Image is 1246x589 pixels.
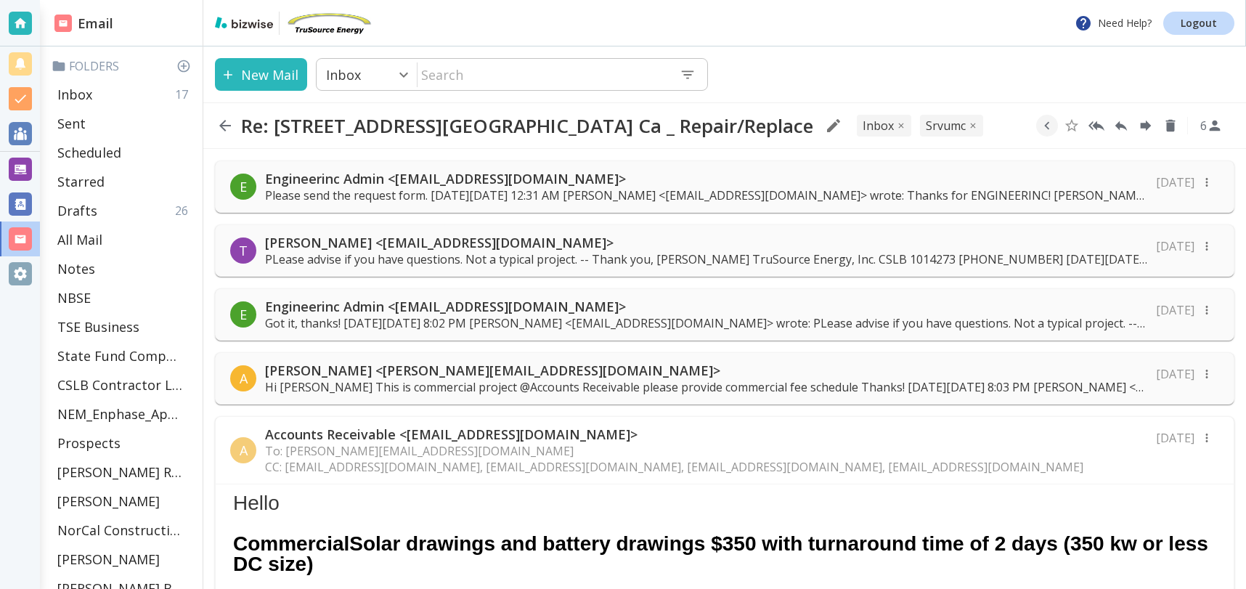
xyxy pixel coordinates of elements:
p: INBOX [863,118,894,134]
p: T [239,242,248,259]
p: [PERSON_NAME] [57,551,160,568]
p: Accounts Receivable <[EMAIL_ADDRESS][DOMAIN_NAME]> [265,426,1083,443]
p: [PERSON_NAME] <[PERSON_NAME][EMAIL_ADDRESS][DOMAIN_NAME]> [265,362,1147,379]
button: New Mail [215,58,307,91]
p: E [240,306,247,323]
p: Notes [57,260,95,277]
button: Reply [1110,115,1132,137]
div: CSLB Contractor License [52,370,197,399]
button: Forward [1135,115,1157,137]
div: AAccounts Receivable <[EMAIL_ADDRESS][DOMAIN_NAME]>To: [PERSON_NAME][EMAIL_ADDRESS][DOMAIN_NAME]C... [216,417,1234,484]
p: To: [PERSON_NAME][EMAIL_ADDRESS][DOMAIN_NAME] [265,443,1083,459]
div: Prospects [52,428,197,458]
div: Scheduled [52,138,197,167]
p: All Mail [57,231,102,248]
p: TSE Business [57,318,139,336]
h2: Re: [STREET_ADDRESS][GEOGRAPHIC_DATA] Ca _ Repair/Replace [241,114,813,137]
p: [PERSON_NAME] Residence [57,463,182,481]
input: Search [418,60,668,89]
p: Sent [57,115,86,132]
p: Folders [52,58,197,74]
p: Hi [PERSON_NAME] This is commercial project @Accounts Receivable please provide commercial fee sc... [265,379,1147,395]
p: Scheduled [57,144,121,161]
p: [PERSON_NAME] <[EMAIL_ADDRESS][DOMAIN_NAME]> [265,234,1147,251]
p: SRVUMC [926,118,966,134]
img: DashboardSidebarEmail.svg [54,15,72,32]
a: Logout [1163,12,1234,35]
p: Inbox [57,86,92,103]
div: NorCal Construction [52,516,197,545]
p: [DATE] [1156,366,1194,382]
button: Reply All [1086,115,1107,137]
button: See Participants [1194,108,1229,143]
p: NBSE [57,289,91,306]
p: [DATE] [1156,238,1194,254]
p: [DATE] [1156,174,1194,190]
p: Drafts [57,202,97,219]
div: Sent [52,109,197,138]
div: Starred [52,167,197,196]
p: Logout [1181,18,1217,28]
p: CC: [EMAIL_ADDRESS][DOMAIN_NAME], [EMAIL_ADDRESS][DOMAIN_NAME], [EMAIL_ADDRESS][DOMAIN_NAME], [EM... [265,459,1083,475]
p: CSLB Contractor License [57,376,182,394]
div: State Fund Compensation [52,341,197,370]
div: All Mail [52,225,197,254]
p: [PERSON_NAME] [57,492,160,510]
p: Need Help? [1075,15,1152,32]
h2: Email [54,14,113,33]
div: [PERSON_NAME] [52,545,197,574]
div: NEM_Enphase_Applications [52,399,197,428]
p: Please send the request form. [DATE][DATE] 12:31 AM [PERSON_NAME] <[EMAIL_ADDRESS][DOMAIN_NAME]> ... [265,187,1147,203]
p: Engineerinc Admin <[EMAIL_ADDRESS][DOMAIN_NAME]> [265,170,1147,187]
p: Prospects [57,434,121,452]
p: E [240,178,247,195]
div: Drafts26 [52,196,197,225]
button: Delete [1160,115,1181,137]
p: Engineerinc Admin <[EMAIL_ADDRESS][DOMAIN_NAME]> [265,298,1147,315]
p: NEM_Enphase_Applications [57,405,182,423]
div: [PERSON_NAME] Residence [52,458,197,487]
p: Starred [57,173,105,190]
p: A [240,442,248,459]
img: bizwise [215,17,273,28]
p: 6 [1200,118,1207,134]
p: Inbox [326,66,361,84]
p: 26 [175,203,194,219]
div: Inbox17 [52,80,197,109]
p: Got it, thanks! [DATE][DATE] 8:02 PM [PERSON_NAME] <[EMAIL_ADDRESS][DOMAIN_NAME]> wrote: PLease a... [265,315,1147,331]
div: NBSE [52,283,197,312]
p: 17 [175,86,194,102]
p: [DATE] [1156,302,1194,318]
p: A [240,370,248,387]
div: [PERSON_NAME] [52,487,197,516]
img: TruSource Energy, Inc. [285,12,372,35]
div: TSE Business [52,312,197,341]
p: NorCal Construction [57,521,182,539]
p: PLease advise if you have questions. Not a typical project. -- Thank you, [PERSON_NAME] TruSource... [265,251,1147,267]
p: State Fund Compensation [57,347,182,365]
p: [DATE] [1156,430,1194,446]
div: Notes [52,254,197,283]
